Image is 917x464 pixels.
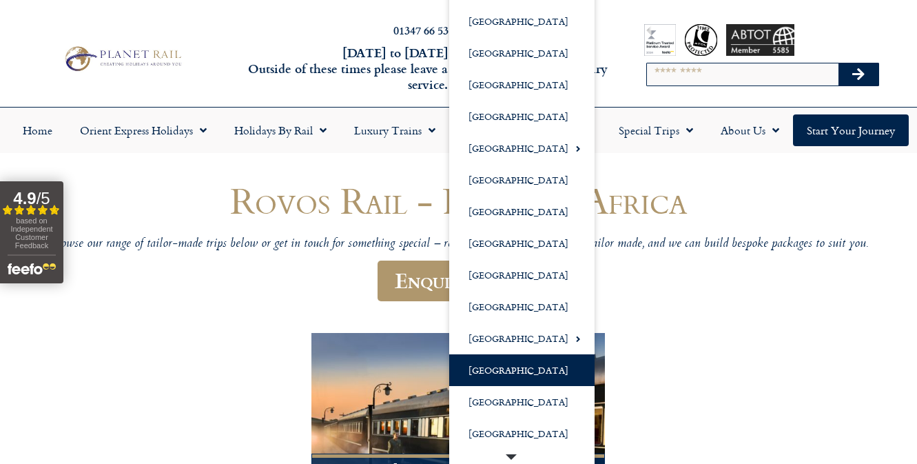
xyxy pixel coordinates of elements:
[449,323,595,354] a: [GEOGRAPHIC_DATA]
[7,114,910,146] nav: Menu
[449,418,595,450] a: [GEOGRAPHIC_DATA]
[449,259,595,291] a: [GEOGRAPHIC_DATA]
[449,164,595,196] a: [GEOGRAPHIC_DATA]
[248,45,608,93] h6: [DATE] to [DATE] 9am – 5pm Outside of these times please leave a message on our 24/7 enquiry serv...
[449,37,595,69] a: [GEOGRAPHIC_DATA]
[605,114,707,146] a: Special Trips
[449,101,595,132] a: [GEOGRAPHIC_DATA]
[45,180,872,221] h1: Rovos Rail - Pride of Africa
[449,132,595,164] a: [GEOGRAPHIC_DATA]
[60,43,185,74] img: Planet Rail Train Holidays Logo
[793,114,909,146] a: Start your Journey
[9,114,66,146] a: Home
[707,114,793,146] a: About Us
[220,114,340,146] a: Holidays by Rail
[393,22,462,38] a: 01347 66 53 33
[449,6,595,37] a: [GEOGRAPHIC_DATA]
[449,291,595,323] a: [GEOGRAPHIC_DATA]
[838,63,878,85] button: Search
[449,228,595,259] a: [GEOGRAPHIC_DATA]
[66,114,220,146] a: Orient Express Holidays
[449,196,595,228] a: [GEOGRAPHIC_DATA]
[449,69,595,101] a: [GEOGRAPHIC_DATA]
[449,354,595,386] a: [GEOGRAPHIC_DATA]
[378,261,539,301] a: Enquire Now
[449,386,595,418] a: [GEOGRAPHIC_DATA]
[340,114,449,146] a: Luxury Trains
